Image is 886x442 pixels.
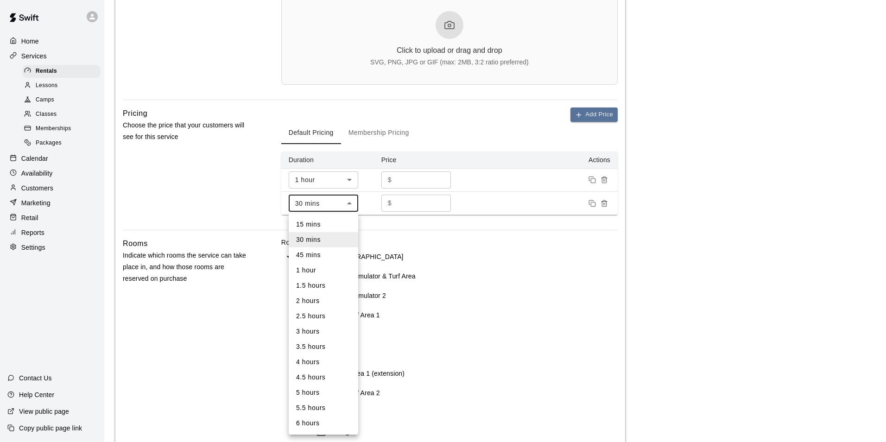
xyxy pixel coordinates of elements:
li: 30 mins [289,232,358,247]
li: 2.5 hours [289,309,358,324]
li: 1 hour [289,263,358,278]
li: 4 hours [289,354,358,370]
li: 1.5 hours [289,278,358,293]
li: 15 mins [289,217,358,232]
li: 4.5 hours [289,370,358,385]
li: 45 mins [289,247,358,263]
li: 5.5 hours [289,400,358,416]
li: 6 hours [289,416,358,431]
li: 5 hours [289,385,358,400]
li: 3.5 hours [289,339,358,354]
li: 3 hours [289,324,358,339]
li: 2 hours [289,293,358,309]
